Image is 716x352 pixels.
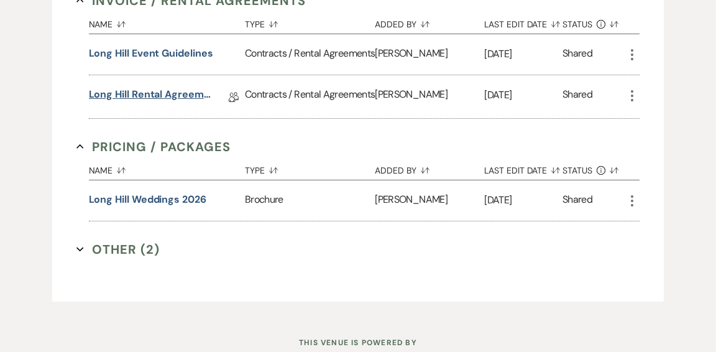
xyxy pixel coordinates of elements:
div: Shared [562,46,592,63]
button: Last Edit Date [484,10,562,34]
button: Status [562,10,625,34]
button: Status [562,156,625,180]
div: Shared [562,87,592,106]
button: Added By [375,10,484,34]
div: [PERSON_NAME] [375,75,484,118]
p: [DATE] [484,192,562,208]
span: Status [562,20,592,29]
button: Other (2) [76,240,160,259]
button: Type [245,10,375,34]
div: Brochure [245,180,375,221]
button: Long Hill Event Guidelines [89,46,213,61]
a: Long Hill Rental Agreement [89,87,213,106]
button: Type [245,156,375,180]
p: [DATE] [484,46,562,62]
span: Status [562,166,592,175]
button: Long Hill Weddings 2026 [89,192,206,207]
button: Added By [375,156,484,180]
button: Pricing / Packages [76,137,231,156]
div: Contracts / Rental Agreements [245,34,375,75]
div: [PERSON_NAME] [375,180,484,221]
button: Last Edit Date [484,156,562,180]
button: Name [89,10,245,34]
div: [PERSON_NAME] [375,34,484,75]
div: Contracts / Rental Agreements [245,75,375,118]
button: Name [89,156,245,180]
p: [DATE] [484,87,562,103]
div: Shared [562,192,592,209]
